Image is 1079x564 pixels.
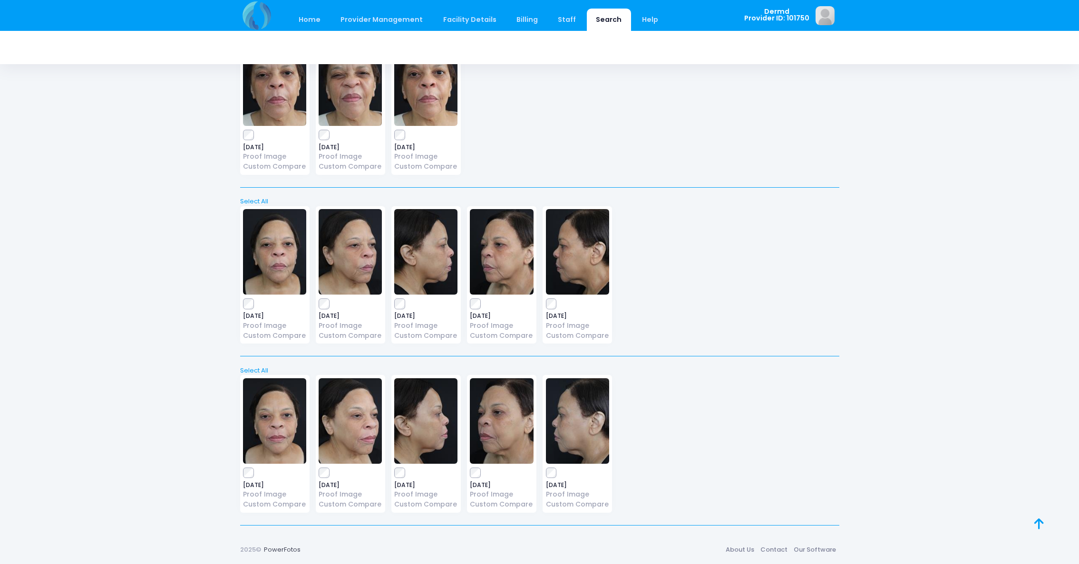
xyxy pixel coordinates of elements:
[758,541,791,558] a: Contact
[264,545,301,554] a: PowerFotos
[394,144,457,150] span: [DATE]
[394,489,457,499] a: Proof Image
[546,321,609,331] a: Proof Image
[394,331,457,341] a: Custom Compare
[394,40,457,126] img: image
[470,489,533,499] a: Proof Image
[243,321,306,331] a: Proof Image
[744,8,809,22] span: Dermd Provider ID: 101750
[319,482,382,488] span: [DATE]
[394,209,457,295] img: image
[319,499,382,509] a: Custom Compare
[319,144,382,150] span: [DATE]
[791,541,839,558] a: Our Software
[470,313,533,319] span: [DATE]
[546,209,609,295] img: image
[470,499,533,509] a: Custom Compare
[546,313,609,319] span: [DATE]
[394,152,457,162] a: Proof Image
[319,378,382,464] img: image
[546,331,609,341] a: Custom Compare
[470,209,533,295] img: image
[394,162,457,172] a: Custom Compare
[319,489,382,499] a: Proof Image
[546,489,609,499] a: Proof Image
[546,378,609,464] img: image
[319,162,382,172] a: Custom Compare
[319,40,382,126] img: image
[240,545,261,554] span: 2025©
[243,40,306,126] img: image
[319,152,382,162] a: Proof Image
[546,499,609,509] a: Custom Compare
[243,378,306,464] img: image
[319,331,382,341] a: Custom Compare
[243,331,306,341] a: Custom Compare
[470,482,533,488] span: [DATE]
[816,6,835,25] img: image
[470,378,533,464] img: image
[394,313,457,319] span: [DATE]
[470,321,533,331] a: Proof Image
[331,9,432,31] a: Provider Management
[394,499,457,509] a: Custom Compare
[319,313,382,319] span: [DATE]
[470,331,533,341] a: Custom Compare
[243,482,306,488] span: [DATE]
[243,152,306,162] a: Proof Image
[237,366,842,375] a: Select All
[243,313,306,319] span: [DATE]
[394,321,457,331] a: Proof Image
[394,378,457,464] img: image
[723,541,758,558] a: About Us
[290,9,330,31] a: Home
[319,209,382,295] img: image
[394,482,457,488] span: [DATE]
[243,209,306,295] img: image
[237,197,842,206] a: Select All
[243,499,306,509] a: Custom Compare
[587,9,631,31] a: Search
[319,321,382,331] a: Proof Image
[549,9,585,31] a: Staff
[243,162,306,172] a: Custom Compare
[546,482,609,488] span: [DATE]
[243,489,306,499] a: Proof Image
[632,9,667,31] a: Help
[243,144,306,150] span: [DATE]
[507,9,547,31] a: Billing
[434,9,505,31] a: Facility Details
